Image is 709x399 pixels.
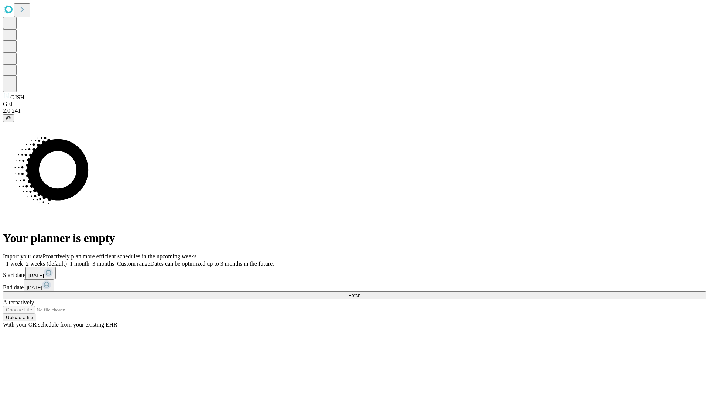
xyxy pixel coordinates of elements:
span: GJSH [10,94,24,100]
span: 2 weeks (default) [26,260,67,267]
span: [DATE] [28,273,44,278]
span: Dates can be optimized up to 3 months in the future. [150,260,274,267]
span: @ [6,115,11,121]
button: Upload a file [3,314,36,321]
span: 1 month [70,260,89,267]
span: Import your data [3,253,43,259]
span: [DATE] [27,285,42,290]
span: Proactively plan more efficient schedules in the upcoming weeks. [43,253,198,259]
button: [DATE] [25,267,56,279]
div: GEI [3,101,706,108]
span: With your OR schedule from your existing EHR [3,321,117,328]
div: End date [3,279,706,291]
span: Fetch [348,293,360,298]
button: @ [3,114,14,122]
button: [DATE] [24,279,54,291]
h1: Your planner is empty [3,231,706,245]
span: Custom range [117,260,150,267]
span: Alternatively [3,299,34,306]
span: 1 week [6,260,23,267]
div: Start date [3,267,706,279]
span: 3 months [92,260,114,267]
div: 2.0.241 [3,108,706,114]
button: Fetch [3,291,706,299]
